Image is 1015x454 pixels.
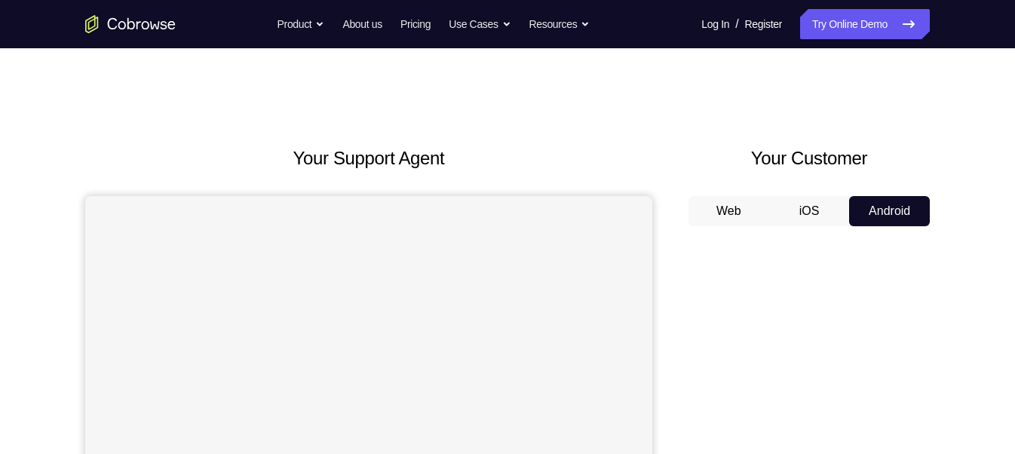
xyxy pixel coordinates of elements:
[278,9,325,39] button: Product
[449,9,511,39] button: Use Cases
[701,9,729,39] a: Log In
[800,9,930,39] a: Try Online Demo
[849,196,930,226] button: Android
[85,145,652,172] h2: Your Support Agent
[735,15,738,33] span: /
[769,196,850,226] button: iOS
[529,9,590,39] button: Resources
[745,9,782,39] a: Register
[400,9,431,39] a: Pricing
[85,15,176,33] a: Go to the home page
[688,196,769,226] button: Web
[342,9,382,39] a: About us
[688,145,930,172] h2: Your Customer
